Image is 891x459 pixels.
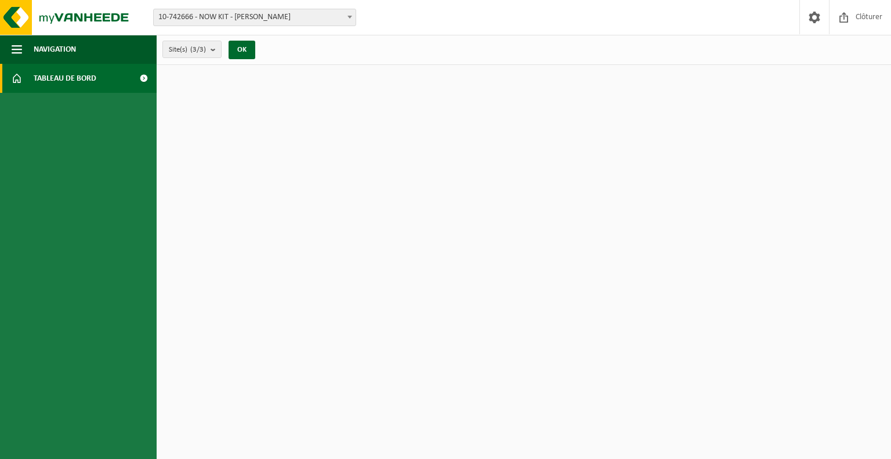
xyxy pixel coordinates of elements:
[154,9,356,26] span: 10-742666 - NOW KIT - HYON
[153,9,356,26] span: 10-742666 - NOW KIT - HYON
[34,35,76,64] span: Navigation
[169,41,206,59] span: Site(s)
[34,64,96,93] span: Tableau de bord
[190,46,206,53] count: (3/3)
[162,41,222,58] button: Site(s)(3/3)
[229,41,255,59] button: OK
